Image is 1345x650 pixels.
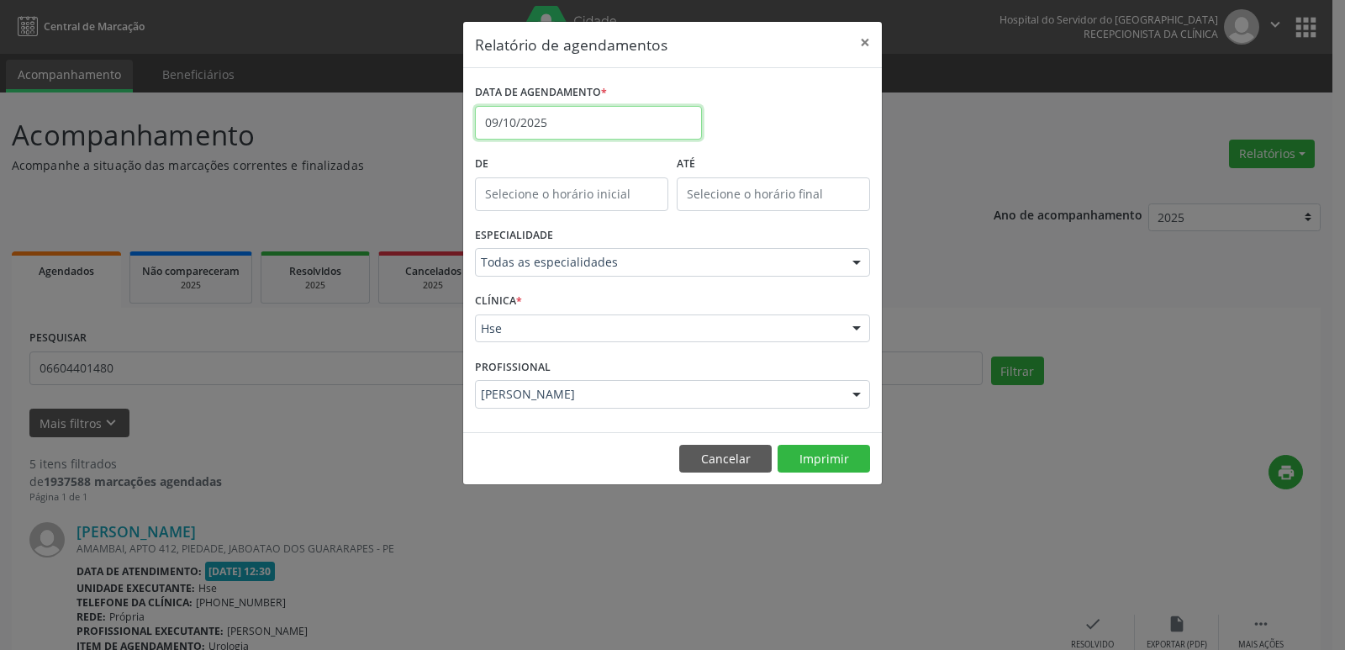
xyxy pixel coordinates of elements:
button: Cancelar [679,445,772,473]
label: CLÍNICA [475,288,522,314]
label: PROFISSIONAL [475,354,551,380]
input: Selecione uma data ou intervalo [475,106,702,140]
span: Todas as especialidades [481,254,836,271]
label: DATA DE AGENDAMENTO [475,80,607,106]
button: Close [848,22,882,63]
span: Hse [481,320,836,337]
span: [PERSON_NAME] [481,386,836,403]
h5: Relatório de agendamentos [475,34,667,55]
label: ATÉ [677,151,870,177]
input: Selecione o horário final [677,177,870,211]
label: ESPECIALIDADE [475,223,553,249]
label: De [475,151,668,177]
button: Imprimir [778,445,870,473]
input: Selecione o horário inicial [475,177,668,211]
